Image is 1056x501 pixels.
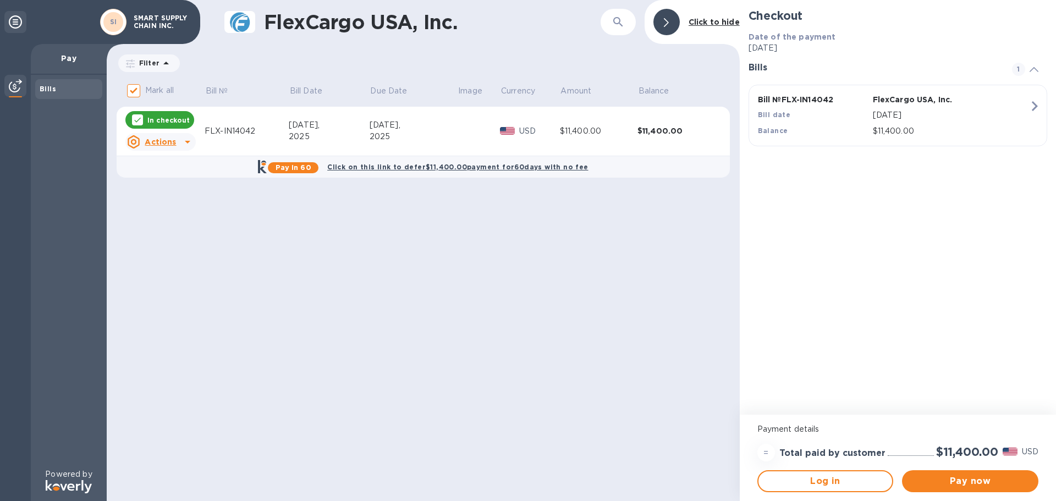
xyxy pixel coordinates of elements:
p: [DATE] [873,109,1029,121]
div: $11,400.00 [560,125,637,137]
span: Balance [639,85,684,97]
p: Bill Date [290,85,322,97]
span: Log in [767,475,884,488]
p: Balance [639,85,669,97]
img: USD [500,127,515,135]
p: Bill № FLX-IN14042 [758,94,868,105]
p: USD [519,125,560,137]
div: [DATE], [370,119,458,131]
h3: Bills [749,63,999,73]
span: 1 [1012,63,1025,76]
div: [DATE], [289,119,370,131]
p: Mark all [145,85,174,96]
div: 2025 [370,131,458,142]
p: [DATE] [749,42,1047,54]
p: Pay [40,53,98,64]
p: In checkout [147,115,190,125]
b: Bill date [758,111,791,119]
p: Bill № [206,85,228,97]
span: Bill № [206,85,243,97]
p: Powered by [45,469,92,480]
b: SI [110,18,117,26]
img: USD [1003,448,1018,455]
p: FlexCargo USA, Inc. [873,94,983,105]
p: SMART SUPPLY CHAIN INC. [134,14,189,30]
h2: $11,400.00 [936,445,998,459]
b: Click on this link to defer $11,400.00 payment for 60 days with no fee [327,163,588,171]
div: $11,400.00 [637,125,715,136]
div: = [757,444,775,461]
b: Pay in 60 [276,163,311,172]
p: Payment details [757,423,1038,435]
b: Balance [758,126,788,135]
button: Log in [757,470,894,492]
p: $11,400.00 [873,125,1029,137]
p: Due Date [370,85,407,97]
div: 2025 [289,131,370,142]
div: FLX-IN14042 [205,125,289,137]
p: Amount [560,85,591,97]
u: Actions [145,137,176,146]
button: Bill №FLX-IN14042FlexCargo USA, Inc.Bill date[DATE]Balance$11,400.00 [749,85,1047,146]
span: Amount [560,85,606,97]
p: Image [458,85,482,97]
h2: Checkout [749,9,1047,23]
span: Bill Date [290,85,337,97]
p: Filter [135,58,159,68]
h3: Total paid by customer [779,448,886,459]
b: Date of the payment [749,32,836,41]
span: Pay now [911,475,1030,488]
p: USD [1022,446,1038,458]
span: Due Date [370,85,421,97]
b: Bills [40,85,56,93]
b: Click to hide [689,18,740,26]
p: Currency [501,85,535,97]
button: Pay now [902,470,1038,492]
img: Logo [46,480,92,493]
h1: FlexCargo USA, Inc. [264,10,553,34]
